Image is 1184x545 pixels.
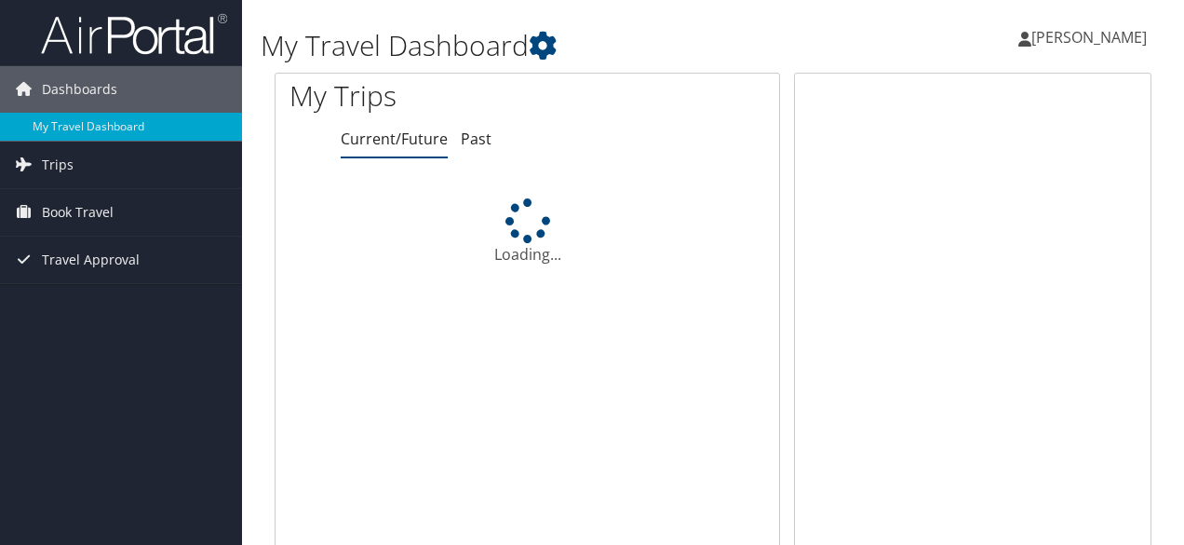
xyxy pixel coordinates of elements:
img: airportal-logo.png [41,12,227,56]
a: Past [461,129,491,149]
span: [PERSON_NAME] [1031,27,1147,48]
div: Loading... [276,198,779,266]
a: [PERSON_NAME] [1018,9,1165,65]
span: Trips [42,142,74,188]
span: Travel Approval [42,237,140,283]
a: Current/Future [341,129,448,149]
h1: My Trips [289,76,556,116]
h1: My Travel Dashboard [261,26,864,65]
span: Dashboards [42,66,117,113]
span: Book Travel [42,189,114,236]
